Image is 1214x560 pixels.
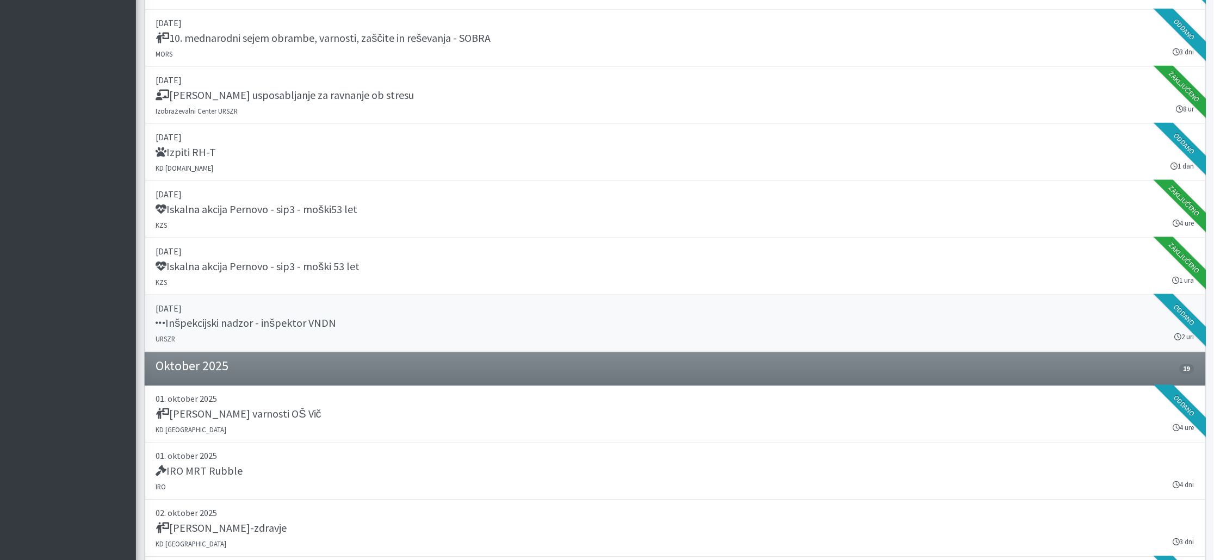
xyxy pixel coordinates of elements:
[145,238,1206,295] a: [DATE] Iskalna akcija Pernovo - sip3 - moški 53 let KZS 1 ura Zaključeno
[156,32,491,45] h5: 10. mednarodni sejem obrambe, varnosti, zaščite in reševanja - SOBRA
[1173,480,1194,490] small: 4 dni
[156,335,176,344] small: URSZR
[156,221,168,229] small: KZS
[156,522,287,535] h5: [PERSON_NAME]-zdravje
[145,443,1206,500] a: 01. oktober 2025 IRO MRT Rubble IRO 4 dni
[145,295,1206,352] a: [DATE] Inšpekcijski nadzor - inšpektor VNDN URSZR 2 uri Oddano
[156,245,1194,258] p: [DATE]
[1180,364,1194,374] span: 19
[156,302,1194,315] p: [DATE]
[156,278,168,287] small: KZS
[156,73,1194,86] p: [DATE]
[156,16,1194,29] p: [DATE]
[156,540,227,549] small: KD [GEOGRAPHIC_DATA]
[156,426,227,434] small: KD [GEOGRAPHIC_DATA]
[156,89,414,102] h5: [PERSON_NAME] usposabljanje za ravnanje ob stresu
[156,146,216,159] h5: Izpiti RH-T
[156,317,337,330] h5: Inšpekcijski nadzor - inšpektor VNDN
[156,49,173,58] small: MORS
[156,465,243,478] h5: IRO MRT Rubble
[156,188,1194,201] p: [DATE]
[145,67,1206,124] a: [DATE] [PERSON_NAME] usposabljanje za ravnanje ob stresu Izobraževalni Center URSZR 8 ur Zaključeno
[156,408,321,421] h5: [PERSON_NAME] varnosti OŠ Vič
[156,164,214,172] small: KD [DOMAIN_NAME]
[156,393,1194,406] p: 01. oktober 2025
[156,450,1194,463] p: 01. oktober 2025
[156,203,358,216] h5: Iskalna akcija Pernovo - sip3 - moški53 let
[145,181,1206,238] a: [DATE] Iskalna akcija Pernovo - sip3 - moški53 let KZS 4 ure Zaključeno
[145,500,1206,557] a: 02. oktober 2025 [PERSON_NAME]-zdravje KD [GEOGRAPHIC_DATA] 3 dni
[156,359,229,375] h4: Oktober 2025
[156,483,166,491] small: IRO
[145,124,1206,181] a: [DATE] Izpiti RH-T KD [DOMAIN_NAME] 1 dan Oddano
[156,130,1194,144] p: [DATE]
[145,10,1206,67] a: [DATE] 10. mednarodni sejem obrambe, varnosti, zaščite in reševanja - SOBRA MORS 3 dni Oddano
[145,386,1206,443] a: 01. oktober 2025 [PERSON_NAME] varnosti OŠ Vič KD [GEOGRAPHIC_DATA] 4 ure Oddano
[156,507,1194,520] p: 02. oktober 2025
[1173,537,1194,547] small: 3 dni
[156,260,360,273] h5: Iskalna akcija Pernovo - sip3 - moški 53 let
[156,107,238,115] small: Izobraževalni Center URSZR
